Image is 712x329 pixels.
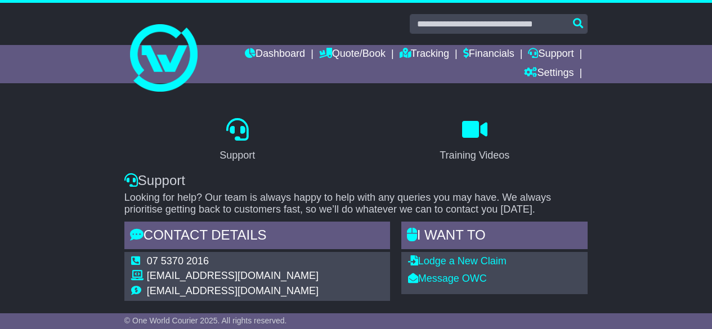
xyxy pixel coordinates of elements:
[319,45,386,64] a: Quote/Book
[401,222,588,252] div: I WANT to
[440,148,509,163] div: Training Videos
[245,45,305,64] a: Dashboard
[147,285,319,298] td: [EMAIL_ADDRESS][DOMAIN_NAME]
[124,173,588,189] div: Support
[124,192,588,216] p: Looking for help? Our team is always happy to help with any queries you may have. We always prior...
[124,316,287,325] span: © One World Courier 2025. All rights reserved.
[524,64,574,83] a: Settings
[212,114,262,167] a: Support
[408,273,487,284] a: Message OWC
[463,45,514,64] a: Financials
[124,222,390,252] div: Contact Details
[432,114,517,167] a: Training Videos
[408,255,507,267] a: Lodge a New Claim
[400,45,449,64] a: Tracking
[528,45,574,64] a: Support
[147,270,319,285] td: [EMAIL_ADDRESS][DOMAIN_NAME]
[220,148,255,163] div: Support
[147,255,319,271] td: 07 5370 2016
